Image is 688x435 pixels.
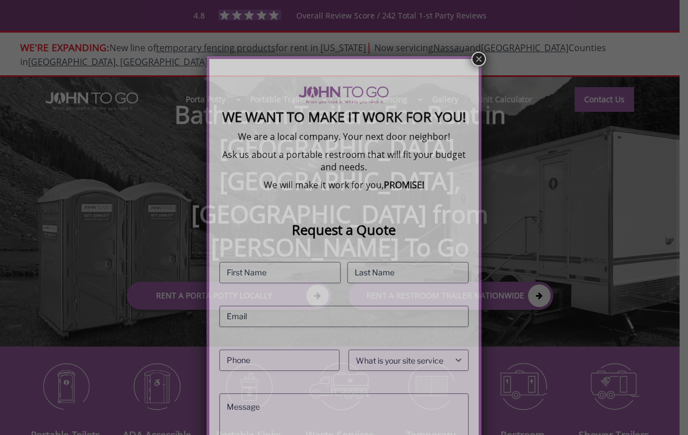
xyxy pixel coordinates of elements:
[219,130,469,143] p: We are a local company. Your next door neighbor!
[292,220,396,239] strong: Request a Quote
[219,179,469,191] p: We will make it work for you,
[219,148,469,173] p: Ask us about a portable restroom that will fit your budget and needs.
[219,262,341,283] input: First Name
[299,86,389,104] img: logo of viptogo
[384,179,424,191] b: PROMISE!
[219,350,340,371] input: Phone
[219,306,469,327] input: Email
[347,262,469,283] input: Last Name
[222,107,466,126] strong: We Want To Make It Work For You!
[471,52,486,66] button: Close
